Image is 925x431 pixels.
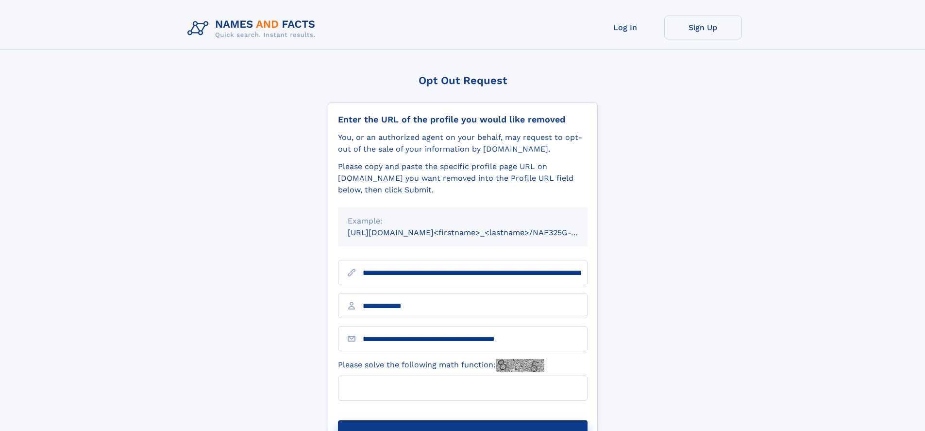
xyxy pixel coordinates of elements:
[664,16,742,39] a: Sign Up
[348,215,578,227] div: Example:
[338,161,588,196] div: Please copy and paste the specific profile page URL on [DOMAIN_NAME] you want removed into the Pr...
[587,16,664,39] a: Log In
[338,359,544,372] label: Please solve the following math function:
[338,132,588,155] div: You, or an authorized agent on your behalf, may request to opt-out of the sale of your informatio...
[348,228,606,237] small: [URL][DOMAIN_NAME]<firstname>_<lastname>/NAF325G-xxxxxxxx
[328,74,598,86] div: Opt Out Request
[338,114,588,125] div: Enter the URL of the profile you would like removed
[184,16,323,42] img: Logo Names and Facts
